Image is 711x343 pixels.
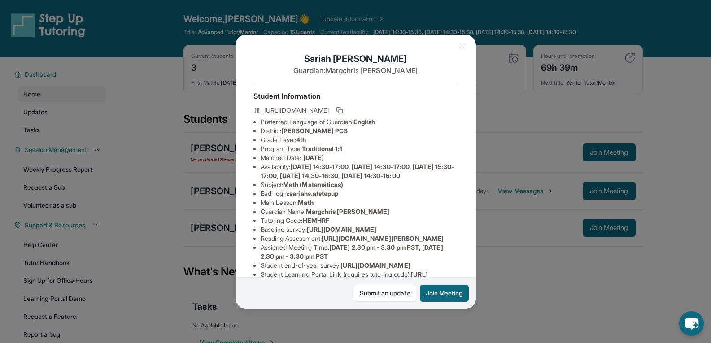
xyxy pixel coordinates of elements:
li: Matched Date: [261,153,458,162]
li: Guardian Name : [261,207,458,216]
li: District: [261,126,458,135]
span: [URL][DOMAIN_NAME] [307,226,376,233]
a: Submit an update [354,285,416,302]
span: [DATE] [303,154,324,161]
span: Margchris [PERSON_NAME] [306,208,390,215]
li: Availability: [261,162,458,180]
li: Baseline survey : [261,225,458,234]
span: Math (Matemáticas) [283,181,343,188]
li: Subject : [261,180,458,189]
button: chat-button [679,311,704,336]
li: Reading Assessment : [261,234,458,243]
li: Student Learning Portal Link (requires tutoring code) : [261,270,458,288]
span: [URL][DOMAIN_NAME] [264,106,329,115]
li: Main Lesson : [261,198,458,207]
span: English [353,118,375,126]
p: Guardian: Margchris [PERSON_NAME] [253,65,458,76]
h4: Student Information [253,91,458,101]
li: Preferred Language of Guardian: [261,117,458,126]
span: sariahs.atstepup [289,190,338,197]
span: Math [298,199,313,206]
button: Copy link [334,105,345,116]
li: Program Type: [261,144,458,153]
h1: Sariah [PERSON_NAME] [253,52,458,65]
span: [URL][DOMAIN_NAME] [340,261,410,269]
span: 4th [296,136,306,143]
span: [URL][DOMAIN_NAME][PERSON_NAME] [322,234,444,242]
span: [PERSON_NAME] PCS [281,127,348,135]
span: [DATE] 2:30 pm - 3:30 pm PST, [DATE] 2:30 pm - 3:30 pm PST [261,243,443,260]
li: Eedi login : [261,189,458,198]
li: Tutoring Code : [261,216,458,225]
span: [DATE] 14:30-17:00, [DATE] 14:30-17:00, [DATE] 15:30-17:00, [DATE] 14:30-16:30, [DATE] 14:30-16:00 [261,163,454,179]
li: Grade Level: [261,135,458,144]
button: Join Meeting [420,285,469,302]
img: Close Icon [459,44,466,52]
span: Traditional 1:1 [302,145,342,152]
li: Assigned Meeting Time : [261,243,458,261]
span: HEMHRF [303,217,329,224]
li: Student end-of-year survey : [261,261,458,270]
